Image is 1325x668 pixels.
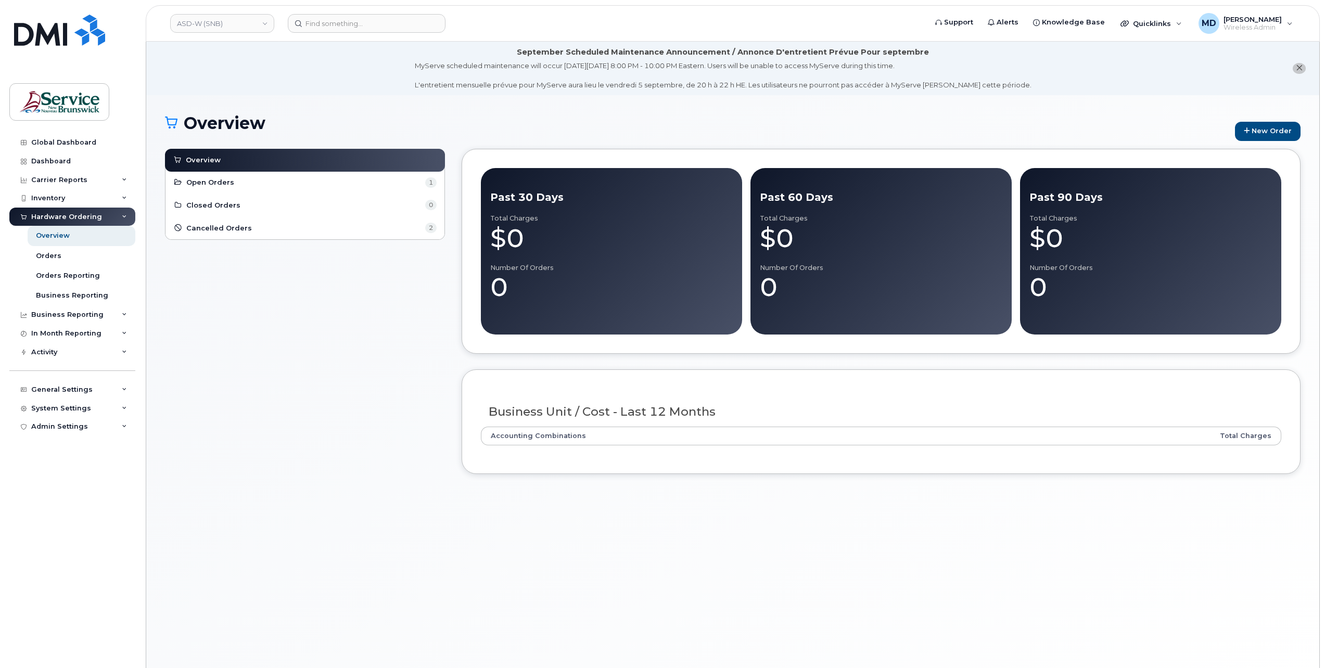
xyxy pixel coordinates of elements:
div: MyServe scheduled maintenance will occur [DATE][DATE] 8:00 PM - 10:00 PM Eastern. Users will be u... [415,61,1031,90]
div: Total Charges [760,214,1002,223]
a: Closed Orders 0 [173,199,437,212]
div: 0 [760,272,1002,303]
div: Past 60 Days [760,190,1002,205]
h1: Overview [165,114,1230,132]
span: 1 [425,177,437,188]
span: Overview [186,155,221,165]
a: New Order [1235,122,1301,141]
button: close notification [1293,63,1306,74]
div: September Scheduled Maintenance Announcement / Annonce D'entretient Prévue Pour septembre [517,47,929,58]
span: Open Orders [186,177,234,187]
div: $0 [760,223,1002,254]
div: 0 [490,272,733,303]
div: $0 [1029,223,1272,254]
div: Number of Orders [760,264,1002,272]
h3: Business Unit / Cost - Last 12 Months [489,405,1274,418]
div: Number of Orders [1029,264,1272,272]
div: Past 90 Days [1029,190,1272,205]
div: $0 [490,223,733,254]
th: Accounting Combinations [481,427,976,445]
span: Closed Orders [186,200,240,210]
span: Cancelled Orders [186,223,252,233]
div: Number of Orders [490,264,733,272]
a: Cancelled Orders 2 [173,222,437,234]
div: Past 30 Days [490,190,733,205]
div: Total Charges [1029,214,1272,223]
th: Total Charges [975,427,1281,445]
div: 0 [1029,272,1272,303]
a: Overview [173,154,437,166]
div: Total Charges [490,214,733,223]
span: 2 [425,223,437,233]
span: 0 [425,200,437,210]
a: Open Orders 1 [173,176,437,189]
